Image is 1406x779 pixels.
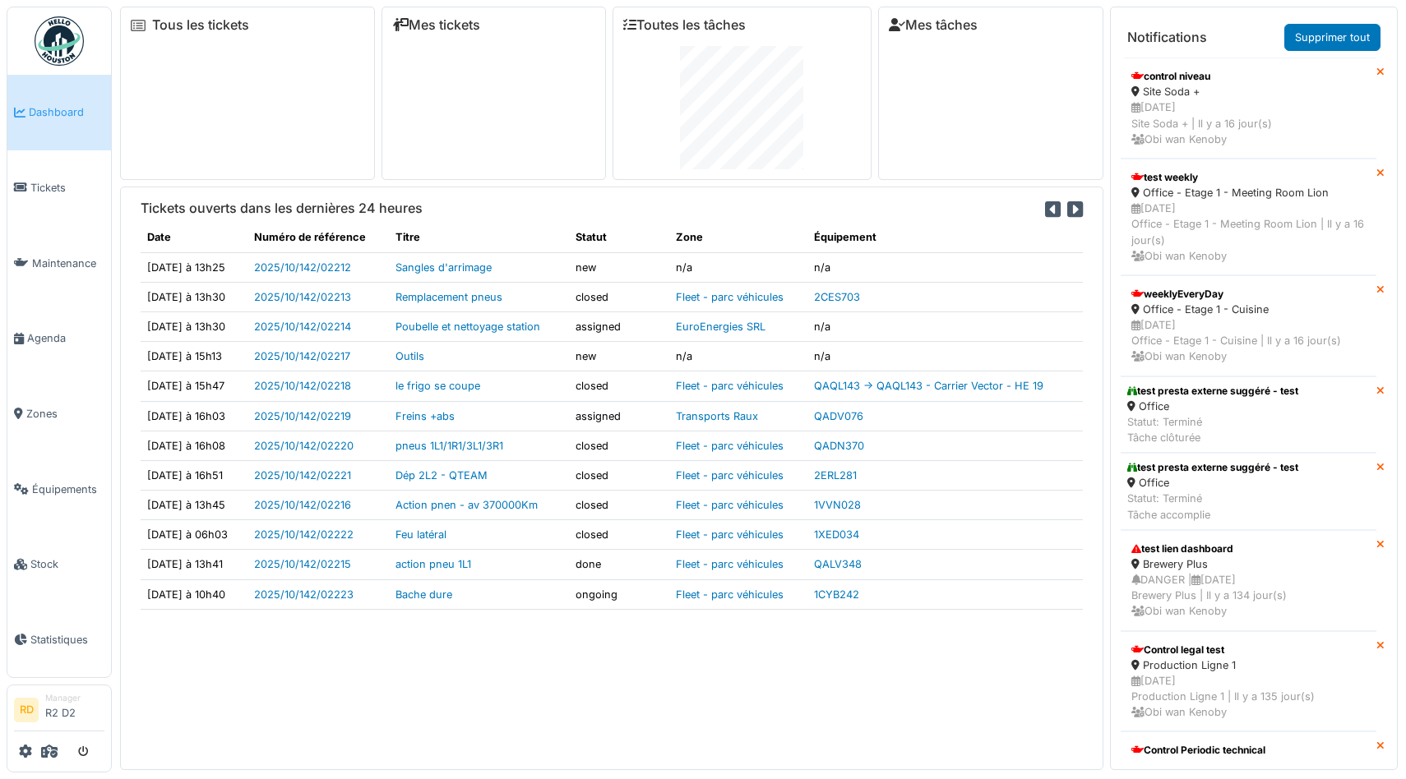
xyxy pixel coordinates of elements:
a: Remplacement pneus [395,291,502,303]
a: Fleet - parc véhicules [676,440,784,452]
a: 1CYB242 [814,588,859,601]
a: 2025/10/142/02218 [254,380,351,392]
a: QAQL143 -> QAQL143 - Carrier Vector - HE 19 [814,380,1043,392]
a: QADN370 [814,440,864,452]
td: n/a [669,342,807,371]
td: [DATE] à 16h51 [141,460,247,490]
a: Fleet - parc véhicules [676,469,784,482]
th: Date [141,223,247,252]
h6: Notifications [1127,30,1207,45]
a: test weekly Office - Etage 1 - Meeting Room Lion [DATE]Office - Etage 1 - Meeting Room Lion | Il ... [1121,159,1376,275]
a: 2025/10/142/02222 [254,528,354,541]
a: test presta externe suggéré - test Office Statut: TerminéTâche accomplie [1121,453,1376,530]
a: test presta externe suggéré - test Office Statut: TerminéTâche clôturée [1121,376,1376,454]
span: Dashboard [29,104,104,120]
th: Numéro de référence [247,223,390,252]
a: Fleet - parc véhicules [676,291,784,303]
a: EuroEnergies SRL [676,320,765,333]
div: test lien dashboard [1131,542,1366,556]
td: [DATE] à 15h47 [141,371,247,401]
span: Statistiques [30,632,104,648]
a: Dashboard [7,75,111,150]
div: test presta externe suggéré - test [1127,384,1298,399]
td: [DATE] à 13h41 [141,550,247,579]
td: done [569,550,670,579]
span: Tickets [30,180,104,196]
div: Office - Etage 1 - Meeting Room Lion [1131,185,1366,201]
div: Site Soda + [1131,84,1366,99]
div: Office - Etage 1 - Cuisine [1131,302,1366,317]
div: Site Soda + - Production Line 1 [1131,758,1366,773]
a: 2025/10/142/02221 [254,469,351,482]
a: le frigo se coupe [395,380,480,392]
td: n/a [807,252,1083,282]
li: R2 D2 [45,692,104,727]
a: Fleet - parc véhicules [676,558,784,570]
td: new [569,252,670,282]
a: Tous les tickets [152,17,249,33]
div: [DATE] Production Ligne 1 | Il y a 135 jour(s) Obi wan Kenoby [1131,673,1366,721]
a: Action pnen - av 370000Km [395,499,538,511]
div: test presta externe suggéré - test [1127,460,1298,475]
a: 2025/10/142/02213 [254,291,351,303]
th: Équipement [807,223,1083,252]
a: Statistiques [7,602,111,678]
a: QALV348 [814,558,862,570]
a: Poubelle et nettoyage station [395,320,540,333]
a: Zones [7,376,111,452]
td: ongoing [569,579,670,609]
a: Fleet - parc véhicules [676,588,784,601]
span: Agenda [27,330,104,346]
div: test weekly [1131,170,1366,185]
a: Supprimer tout [1284,24,1381,51]
td: [DATE] à 06h03 [141,520,247,550]
td: [DATE] à 10h40 [141,579,247,609]
span: Stock [30,556,104,572]
td: closed [569,282,670,311]
a: test lien dashboard Brewery Plus DANGER |[DATE]Brewery Plus | Il y a 134 jour(s) Obi wan Kenoby [1121,530,1376,631]
a: 2025/10/142/02214 [254,320,351,333]
a: QADV076 [814,410,863,422]
a: Équipements [7,451,111,527]
div: [DATE] Office - Etage 1 - Cuisine | Il y a 16 jour(s) Obi wan Kenoby [1131,317,1366,365]
a: Maintenance [7,225,111,301]
a: control niveau Site Soda + [DATE]Site Soda + | Il y a 16 jour(s) Obi wan Kenoby [1121,58,1376,159]
a: Outils [395,350,424,362]
a: 2ERL281 [814,469,857,482]
a: 2025/10/142/02217 [254,350,350,362]
div: Office [1127,475,1298,491]
a: Tickets [7,150,111,226]
div: Brewery Plus [1131,556,1366,572]
div: DANGER | [DATE] Brewery Plus | Il y a 134 jour(s) Obi wan Kenoby [1131,572,1366,620]
span: Maintenance [32,256,104,271]
span: Équipements [32,482,104,497]
a: weeklyEveryDay Office - Etage 1 - Cuisine [DATE]Office - Etage 1 - Cuisine | Il y a 16 jour(s) Ob... [1121,275,1376,376]
a: RD ManagerR2 D2 [14,692,104,731]
div: Manager [45,692,104,704]
a: Fleet - parc véhicules [676,528,784,541]
a: Dép 2L2 - QTEAM [395,469,488,482]
td: [DATE] à 16h03 [141,401,247,431]
td: closed [569,520,670,550]
td: closed [569,460,670,490]
a: 1VVN028 [814,499,861,511]
a: Mes tâches [889,17,978,33]
a: Bache dure [395,588,452,601]
a: 1XED034 [814,528,859,541]
td: [DATE] à 15h13 [141,342,247,371]
td: [DATE] à 13h25 [141,252,247,282]
td: closed [569,371,670,401]
a: Stock [7,527,111,602]
a: 2025/10/142/02219 [254,410,351,422]
a: Agenda [7,301,111,376]
div: Office [1127,399,1298,414]
span: Zones [26,406,104,422]
a: Fleet - parc véhicules [676,380,784,392]
div: control niveau [1131,69,1366,84]
td: n/a [807,311,1083,341]
a: 2025/10/142/02220 [254,440,354,452]
img: Badge_color-CXgf-gQk.svg [35,16,84,66]
th: Statut [569,223,670,252]
td: n/a [669,252,807,282]
td: [DATE] à 13h30 [141,282,247,311]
